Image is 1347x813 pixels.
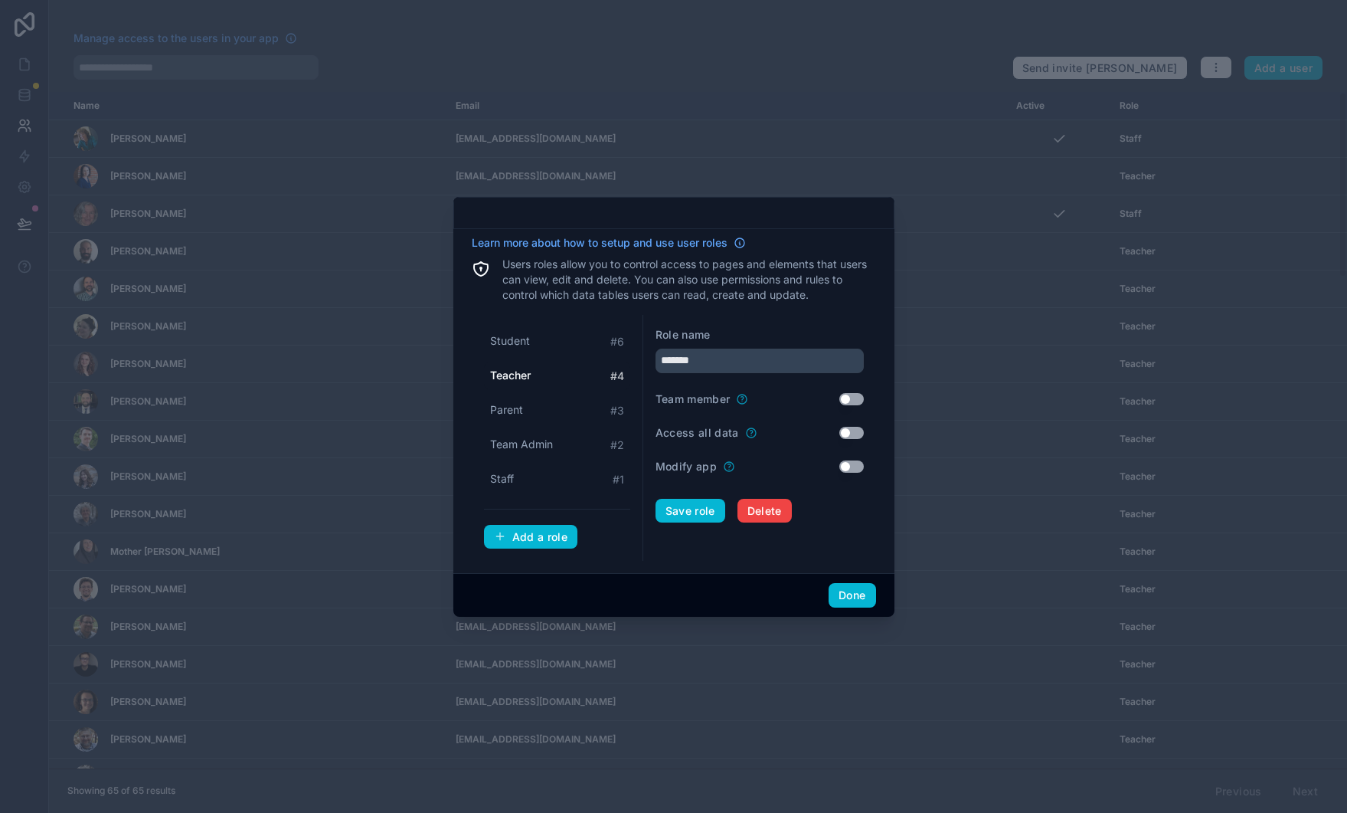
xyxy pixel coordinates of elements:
button: Delete [737,499,792,523]
span: # 4 [610,369,624,384]
span: # 2 [610,438,624,453]
span: Student [490,333,530,349]
label: Access all data [656,425,739,441]
span: Learn more about how to setup and use user roles [472,235,727,251]
span: Team Admin [490,437,553,452]
span: # 1 [613,472,624,487]
span: Parent [490,402,523,418]
p: Users roles allow you to control access to pages and elements that users can view, edit and delet... [502,257,876,303]
label: Team member [656,392,731,407]
button: Done [829,583,875,608]
button: Save role [656,499,725,523]
span: Teacher [490,368,531,383]
span: # 3 [610,403,624,418]
a: Learn more about how to setup and use user roles [472,235,746,251]
span: Staff [490,471,514,487]
div: Add a role [494,530,568,544]
button: Add a role [484,525,578,549]
span: # 6 [610,334,624,349]
label: Modify app [656,459,718,474]
label: Role name [656,327,711,343]
span: Delete [747,504,782,518]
